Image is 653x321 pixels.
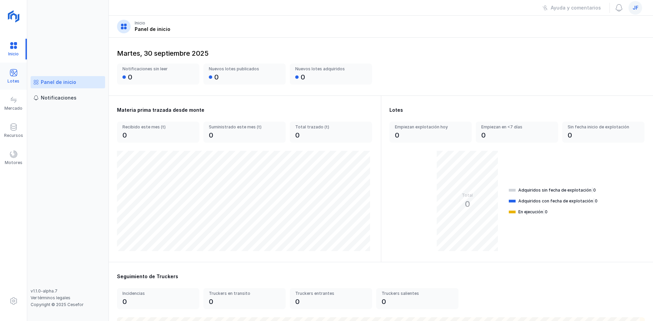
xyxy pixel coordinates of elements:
div: Recibido este mes (t) [122,124,194,130]
div: Martes, 30 septiembre 2025 [117,49,645,55]
a: Truckers salientes0 [376,288,458,309]
div: Adquiridos con fecha de explotación 0 [518,198,598,204]
div: Total trazado (t) [295,124,367,130]
span: | [543,209,545,214]
div: Motores [5,160,22,165]
a: Truckers en transito0 [203,288,286,309]
div: En ejecución 0 [518,209,548,215]
div: 0 [481,130,486,140]
div: Notificaciones [41,94,77,101]
div: Inicio [135,20,145,26]
a: Ver términos legales [31,295,70,300]
div: Recursos [4,133,23,138]
a: Sin fecha inicio de explotación0 [562,122,644,143]
a: Notificaciones [31,92,105,104]
button: Ayuda y comentarios [538,2,605,14]
div: v1.1.0-alpha.7 [31,288,105,294]
div: Nuevos lotes adquiridos [295,66,359,72]
div: 0 [128,72,132,82]
div: 0 [301,72,305,82]
div: Sin fecha inicio de explotación [568,124,632,130]
span: jf [633,4,638,11]
div: Suministrado este mes (t) [209,124,280,130]
a: Empiezan explotación hoy0 [389,122,472,143]
a: Nuevos lotes publicados0 [203,64,286,85]
a: Nuevos lotes adquiridos0 [290,64,372,85]
div: Truckers entrantes [295,291,359,296]
div: 0 [209,130,213,140]
div: 0 [209,297,213,306]
div: 0 [122,130,127,140]
div: Notificaciones sin leer [122,66,186,72]
span: | [593,198,595,203]
div: Lotes [389,107,645,113]
div: Ayuda y comentarios [551,4,601,11]
div: 0 [395,130,399,140]
div: 0 [295,297,300,306]
div: Nuevos lotes publicados [209,66,273,72]
div: Lotes [7,78,19,84]
a: Panel de inicio [31,76,105,88]
div: Seguimiento de Truckers [117,273,645,280]
div: 0 [382,297,386,306]
a: Empiezan en <7 días0 [476,122,558,143]
div: Incidencias [122,291,186,296]
div: Empiezan en <7 días [481,124,545,130]
div: Mercado [4,106,22,111]
div: 0 [122,297,127,306]
div: Panel de inicio [135,26,170,33]
div: Panel de inicio [41,79,76,86]
div: Materia prima trazada desde monte [117,107,373,113]
div: 0 [295,130,300,140]
a: Notificaciones sin leer0 [117,64,199,85]
div: 0 [214,72,219,82]
a: Truckers entrantes0 [290,288,372,309]
div: Adquiridos sin fecha de explotación 0 [518,188,596,193]
a: Incidencias0 [117,288,199,309]
div: Copyright © 2025 Cesefor [31,302,105,307]
span: | [591,188,593,193]
div: Empiezan explotación hoy [395,124,459,130]
img: logoRight.svg [5,8,22,25]
div: Truckers en transito [209,291,273,296]
div: Truckers salientes [382,291,446,296]
div: 0 [568,130,572,140]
